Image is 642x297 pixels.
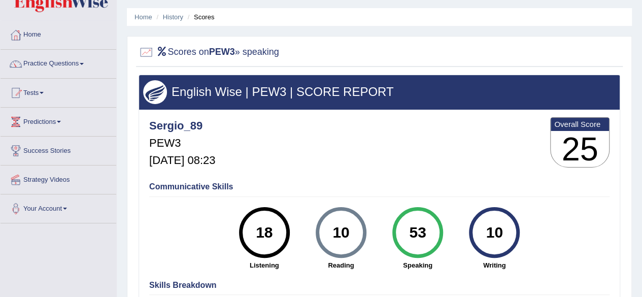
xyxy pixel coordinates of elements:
a: Predictions [1,108,116,133]
a: Your Account [1,194,116,220]
a: Home [134,13,152,21]
h4: Communicative Skills [149,182,610,191]
img: wings.png [143,80,167,104]
strong: Reading [308,260,374,270]
h5: PEW3 [149,137,215,149]
a: Tests [1,79,116,104]
h2: Scores on » speaking [139,45,279,60]
b: PEW3 [209,47,235,57]
b: Overall Score [554,120,605,128]
strong: Writing [461,260,528,270]
h4: Sergio_89 [149,120,215,132]
h3: 25 [551,131,609,168]
strong: Speaking [384,260,451,270]
li: Scores [185,12,215,22]
a: Success Stories [1,137,116,162]
a: Home [1,21,116,46]
a: History [163,13,183,21]
div: 18 [246,211,283,254]
strong: Listening [231,260,297,270]
h5: [DATE] 08:23 [149,154,215,167]
a: Strategy Videos [1,166,116,191]
h4: Skills Breakdown [149,281,610,290]
div: 10 [476,211,513,254]
a: Practice Questions [1,50,116,75]
div: 53 [399,211,436,254]
h3: English Wise | PEW3 | SCORE REPORT [143,85,616,98]
div: 10 [322,211,359,254]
